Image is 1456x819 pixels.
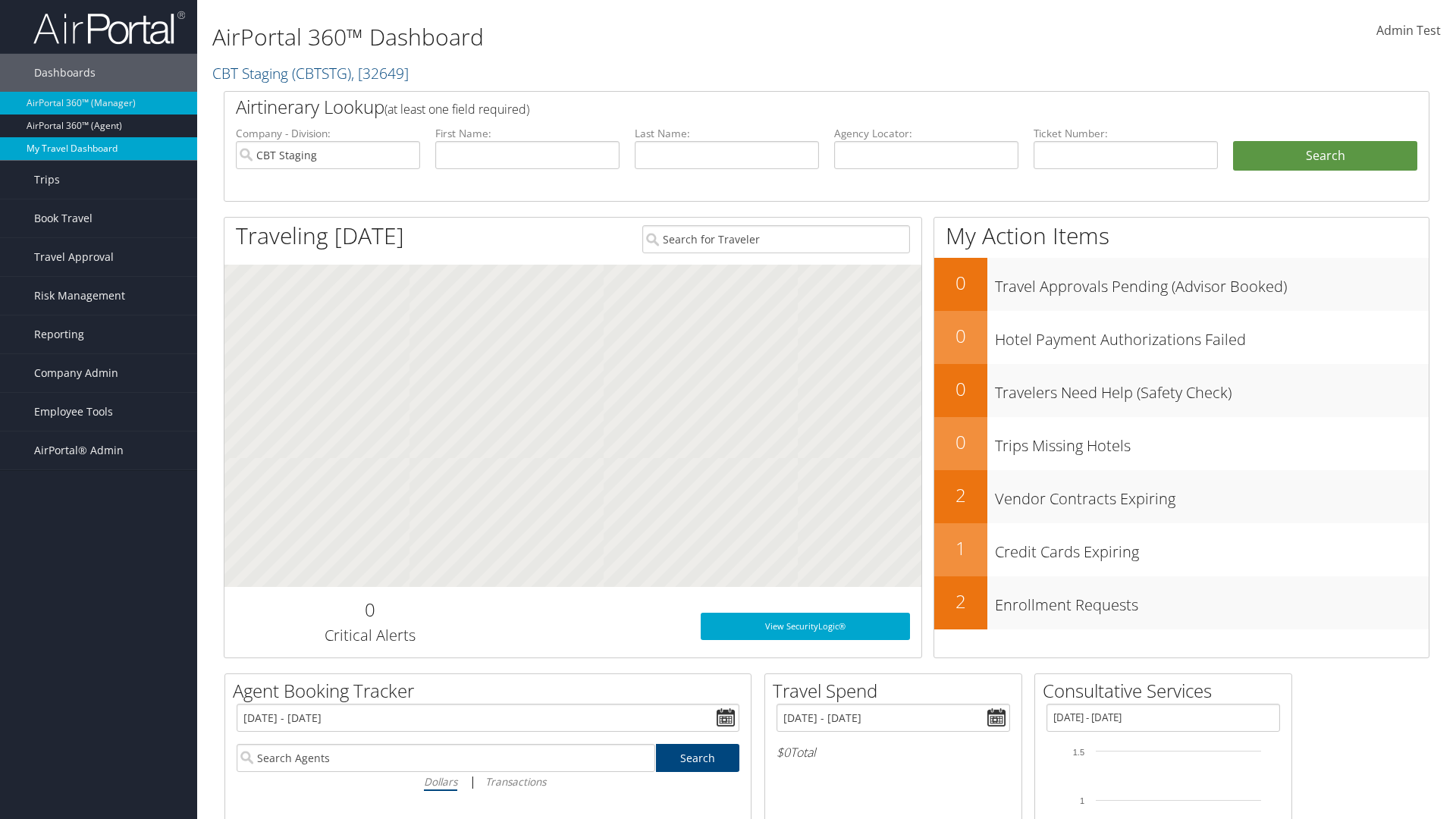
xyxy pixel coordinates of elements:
[934,323,987,349] h2: 0
[995,534,1429,563] h3: Credit Cards Expiring
[34,393,113,431] span: Employee Tools
[237,744,655,772] input: Search Agents
[701,613,910,640] a: View SecurityLogic®
[212,63,409,83] a: CBT Staging
[34,315,84,353] span: Reporting
[34,199,93,237] span: Book Travel
[236,220,404,252] h1: Traveling [DATE]
[1376,22,1441,39] span: Admin Test
[424,774,457,789] i: Dollars
[777,744,790,761] span: $0
[34,354,118,392] span: Company Admin
[995,428,1429,457] h3: Trips Missing Hotels
[934,376,987,402] h2: 0
[834,126,1018,141] label: Agency Locator:
[995,587,1429,616] h3: Enrollment Requests
[212,21,1031,53] h1: AirPortal 360™ Dashboard
[642,225,910,253] input: Search for Traveler
[34,54,96,92] span: Dashboards
[995,322,1429,350] h3: Hotel Payment Authorizations Failed
[34,277,125,315] span: Risk Management
[1080,796,1084,805] tspan: 1
[777,744,1010,761] h6: Total
[995,268,1429,297] h3: Travel Approvals Pending (Advisor Booked)
[34,238,114,276] span: Travel Approval
[934,576,1429,629] a: 2Enrollment Requests
[236,597,504,623] h2: 0
[1034,126,1218,141] label: Ticket Number:
[656,744,740,772] a: Search
[33,10,185,45] img: airportal-logo.png
[292,63,351,83] span: ( CBTSTG )
[384,101,529,118] span: (at least one field required)
[934,258,1429,311] a: 0Travel Approvals Pending (Advisor Booked)
[934,417,1429,470] a: 0Trips Missing Hotels
[934,364,1429,417] a: 0Travelers Need Help (Safety Check)
[934,220,1429,252] h1: My Action Items
[995,481,1429,510] h3: Vendor Contracts Expiring
[237,772,739,791] div: |
[773,678,1021,704] h2: Travel Spend
[995,375,1429,403] h3: Travelers Need Help (Safety Check)
[635,126,819,141] label: Last Name:
[934,482,987,508] h2: 2
[934,311,1429,364] a: 0Hotel Payment Authorizations Failed
[934,429,987,455] h2: 0
[236,126,420,141] label: Company - Division:
[1233,141,1417,171] button: Search
[934,588,987,614] h2: 2
[34,431,124,469] span: AirPortal® Admin
[233,678,751,704] h2: Agent Booking Tracker
[351,63,409,83] span: , [ 32649 ]
[1043,678,1291,704] h2: Consultative Services
[934,470,1429,523] a: 2Vendor Contracts Expiring
[934,535,987,561] h2: 1
[236,94,1317,120] h2: Airtinerary Lookup
[236,625,504,646] h3: Critical Alerts
[435,126,620,141] label: First Name:
[34,161,60,199] span: Trips
[1376,8,1441,55] a: Admin Test
[934,270,987,296] h2: 0
[934,523,1429,576] a: 1Credit Cards Expiring
[485,774,546,789] i: Transactions
[1073,748,1084,757] tspan: 1.5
